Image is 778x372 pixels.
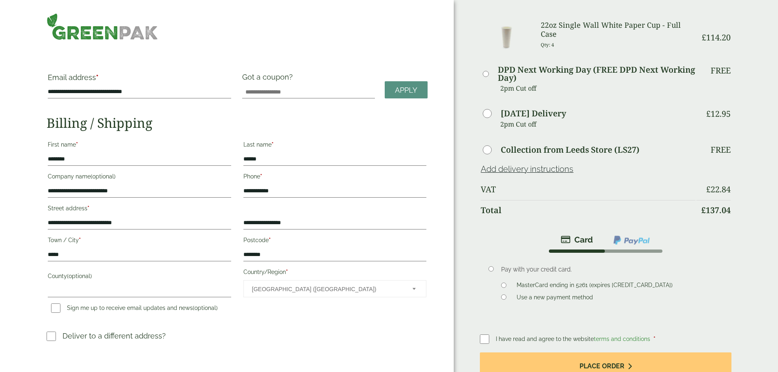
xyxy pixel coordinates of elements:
small: Qty: 4 [541,42,554,48]
input: Sign me up to receive email updates and news(optional) [51,303,60,313]
label: County [48,270,231,284]
bdi: 114.20 [702,32,731,43]
th: VAT [481,180,695,199]
label: Company name [48,171,231,185]
bdi: 12.95 [706,108,731,119]
label: Street address [48,203,231,216]
label: Town / City [48,234,231,248]
label: [DATE] Delivery [501,109,566,118]
label: MasterCard ending in 5261 (expires [CREDIT_CARD_DATA]) [513,282,676,291]
p: Free [711,66,731,76]
label: Got a coupon? [242,73,296,85]
abbr: required [269,237,271,243]
label: Collection from Leeds Store (LS27) [501,146,640,154]
p: Deliver to a different address? [62,330,166,341]
span: (optional) [67,273,92,279]
abbr: required [79,237,81,243]
bdi: 137.04 [701,205,731,216]
bdi: 22.84 [706,184,731,195]
label: Postcode [243,234,426,248]
label: First name [48,139,231,153]
label: Last name [243,139,426,153]
p: Pay with your credit card. [501,265,719,274]
span: United Kingdom (UK) [252,281,401,298]
span: I have read and agree to the website [496,336,652,342]
abbr: required [286,269,288,275]
label: Use a new payment method [513,294,596,303]
span: £ [702,32,706,43]
p: 2pm Cut off [500,118,695,130]
label: Country/Region [243,266,426,280]
span: Country/Region [243,280,426,297]
p: 2pm Cut off [500,82,695,94]
span: (optional) [193,305,218,311]
span: £ [706,108,711,119]
a: terms and conditions [594,336,650,342]
span: (optional) [91,173,116,180]
label: DPD Next Working Day (FREE DPD Next Working Day) [498,66,695,82]
label: Sign me up to receive email updates and news [48,305,221,314]
abbr: required [260,173,262,180]
abbr: required [272,141,274,148]
span: £ [701,205,706,216]
img: GreenPak Supplies [47,13,158,40]
abbr: required [653,336,655,342]
abbr: required [87,205,89,212]
span: £ [706,184,711,195]
p: Free [711,145,731,155]
a: Apply [385,81,428,99]
span: Apply [395,86,417,95]
abbr: required [76,141,78,148]
img: stripe.png [561,235,593,245]
h3: 22oz Single Wall White Paper Cup - Full Case [541,21,696,38]
h2: Billing / Shipping [47,115,428,131]
label: Email address [48,74,231,85]
abbr: required [96,73,98,82]
th: Total [481,200,695,220]
a: Add delivery instructions [481,164,573,174]
img: ppcp-gateway.png [613,235,651,245]
label: Phone [243,171,426,185]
